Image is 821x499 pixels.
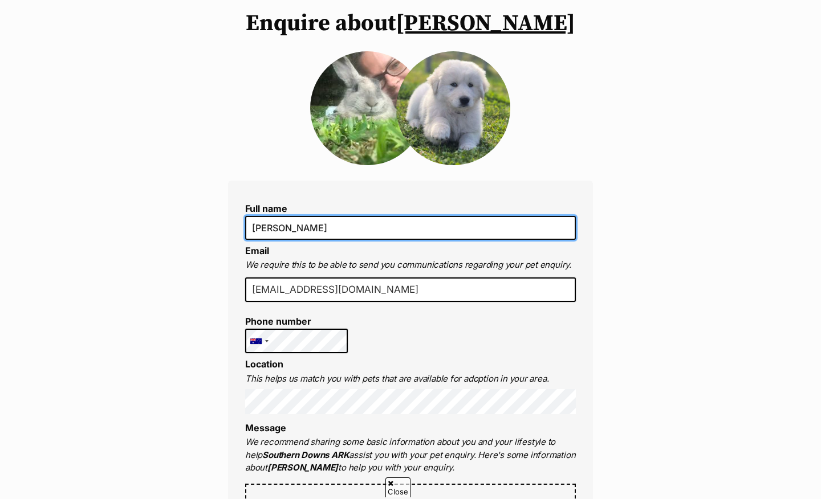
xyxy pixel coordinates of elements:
label: Message [245,422,286,433]
p: We require this to be able to send you communications regarding your pet enquiry. [245,259,576,272]
p: We recommend sharing some basic information about you and your lifestyle to help assist you with ... [245,436,576,475]
label: Email [245,245,269,256]
strong: [PERSON_NAME] [267,462,338,473]
h1: Enquire about [228,10,593,36]
span: Close [385,477,410,497]
label: Location [245,358,283,370]
img: ecsszihnwsxmlwqplnuc.jpg [310,51,424,165]
div: Australia: +61 [246,329,272,353]
a: [PERSON_NAME] [396,9,575,38]
input: E.g. Jimmy Chew [245,216,576,240]
label: Phone number [245,316,348,326]
strong: Southern Downs ARK [262,449,349,460]
img: Larry [396,51,510,165]
p: This helps us match you with pets that are available for adoption in your area. [245,373,576,386]
label: Full name [245,203,576,214]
